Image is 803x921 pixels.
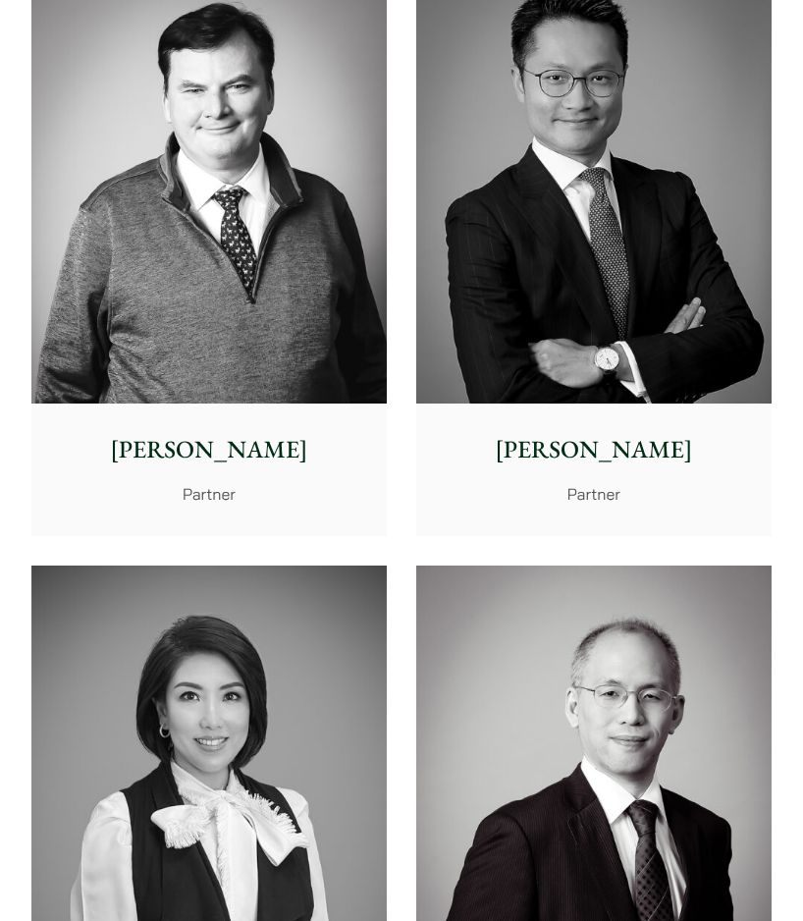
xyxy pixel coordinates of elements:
[430,482,757,506] p: Partner
[45,432,372,468] p: [PERSON_NAME]
[45,482,372,506] p: Partner
[430,432,757,468] p: [PERSON_NAME]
